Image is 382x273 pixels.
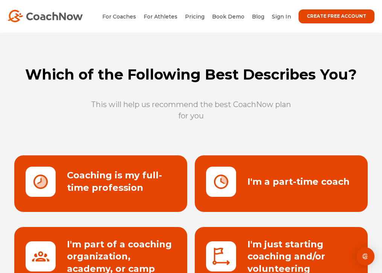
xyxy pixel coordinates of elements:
a: For Coaches [102,13,136,20]
div: Open Intercom Messenger [356,247,374,265]
a: Book Demo [212,13,244,20]
a: Pricing [185,13,205,20]
a: Blog [252,13,264,20]
a: Sign In [272,13,291,20]
p: This will help us recommend the best CoachNow plan for you [86,99,296,121]
a: For Athletes [144,13,177,20]
a: CREATE FREE ACCOUNT [299,9,374,23]
img: CoachNow Logo [8,10,83,22]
